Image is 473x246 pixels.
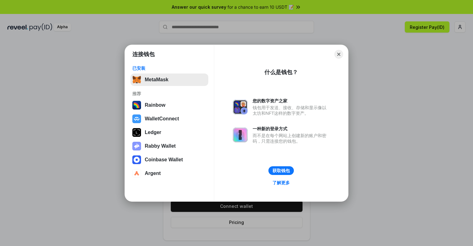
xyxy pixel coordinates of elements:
img: svg+xml,%3Csvg%20xmlns%3D%22http%3A%2F%2Fwww.w3.org%2F2000%2Fsvg%22%20width%3D%2228%22%20height%3... [132,128,141,137]
img: svg+xml,%3Csvg%20width%3D%2228%22%20height%3D%2228%22%20viewBox%3D%220%200%2028%2028%22%20fill%3D... [132,169,141,178]
button: 获取钱包 [268,166,294,175]
div: 您的数字资产之家 [253,98,329,104]
a: 了解更多 [269,179,294,187]
div: MetaMask [145,77,168,83]
img: svg+xml,%3Csvg%20xmlns%3D%22http%3A%2F%2Fwww.w3.org%2F2000%2Fsvg%22%20fill%3D%22none%22%20viewBox... [233,127,248,142]
button: Rainbow [130,99,208,111]
div: Rainbow [145,102,166,108]
div: WalletConnect [145,116,179,122]
div: 推荐 [132,91,206,96]
img: svg+xml,%3Csvg%20width%3D%2228%22%20height%3D%2228%22%20viewBox%3D%220%200%2028%2028%22%20fill%3D... [132,155,141,164]
div: Argent [145,171,161,176]
button: Argent [130,167,208,180]
h1: 连接钱包 [132,51,155,58]
div: Coinbase Wallet [145,157,183,163]
button: Coinbase Wallet [130,154,208,166]
button: MetaMask [130,74,208,86]
div: 已安装 [132,65,206,71]
img: svg+xml,%3Csvg%20width%3D%2228%22%20height%3D%2228%22%20viewBox%3D%220%200%2028%2028%22%20fill%3D... [132,114,141,123]
div: Rabby Wallet [145,143,176,149]
button: Rabby Wallet [130,140,208,152]
div: 了解更多 [272,180,290,186]
img: svg+xml,%3Csvg%20xmlns%3D%22http%3A%2F%2Fwww.w3.org%2F2000%2Fsvg%22%20fill%3D%22none%22%20viewBox... [132,142,141,150]
button: Ledger [130,126,208,139]
div: 而不是在每个网站上创建新的账户和密码，只需连接您的钱包。 [253,133,329,144]
div: 钱包用于发送、接收、存储和显示像以太坊和NFT这样的数字资产。 [253,105,329,116]
div: 获取钱包 [272,168,290,173]
button: WalletConnect [130,113,208,125]
img: svg+xml,%3Csvg%20fill%3D%22none%22%20height%3D%2233%22%20viewBox%3D%220%200%2035%2033%22%20width%... [132,75,141,84]
div: 一种新的登录方式 [253,126,329,132]
img: svg+xml,%3Csvg%20xmlns%3D%22http%3A%2F%2Fwww.w3.org%2F2000%2Fsvg%22%20fill%3D%22none%22%20viewBox... [233,100,248,114]
div: Ledger [145,130,161,135]
img: svg+xml,%3Csvg%20width%3D%22120%22%20height%3D%22120%22%20viewBox%3D%220%200%20120%20120%22%20fil... [132,101,141,110]
div: 什么是钱包？ [264,69,298,76]
button: Close [334,50,343,59]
